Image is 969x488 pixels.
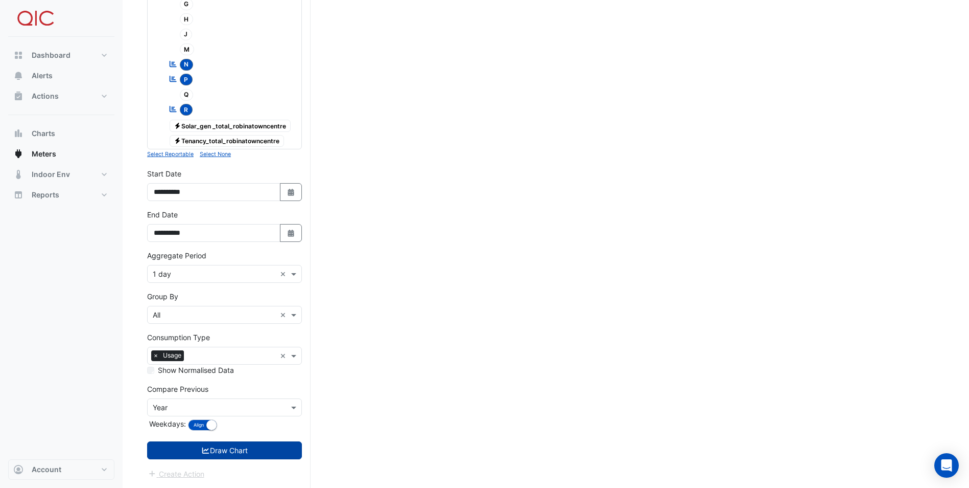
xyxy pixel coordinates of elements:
[147,168,181,179] label: Start Date
[147,332,210,343] label: Consumption Type
[170,120,291,132] span: Solar_gen _total_robinatowncentre
[32,91,59,101] span: Actions
[147,441,302,459] button: Draw Chart
[200,151,231,158] small: Select None
[147,384,208,394] label: Compare Previous
[169,75,178,83] fa-icon: Reportable
[180,43,195,55] span: M
[13,71,23,81] app-icon: Alerts
[32,50,70,60] span: Dashboard
[13,50,23,60] app-icon: Dashboard
[200,149,231,159] button: Select None
[280,309,289,320] span: Clear
[169,105,178,114] fa-icon: Reportable
[8,459,114,480] button: Account
[13,128,23,139] app-icon: Charts
[8,164,114,185] button: Indoor Env
[180,104,193,116] span: R
[13,190,23,200] app-icon: Reports
[13,169,23,180] app-icon: Indoor Env
[147,250,206,261] label: Aggregate Period
[8,123,114,144] button: Charts
[32,169,70,180] span: Indoor Env
[8,185,114,205] button: Reports
[147,149,194,159] button: Select Reportable
[160,350,184,361] span: Usage
[158,365,234,375] label: Show Normalised Data
[170,135,285,147] span: Tenancy_total_robinatowncentre
[174,122,181,129] fa-icon: Electricity
[8,45,114,65] button: Dashboard
[13,149,23,159] app-icon: Meters
[934,453,959,478] div: Open Intercom Messenger
[147,418,186,429] label: Weekdays:
[180,74,193,85] span: P
[32,190,59,200] span: Reports
[32,128,55,139] span: Charts
[147,291,178,302] label: Group By
[13,91,23,101] app-icon: Actions
[180,59,194,71] span: N
[169,59,178,68] fa-icon: Reportable
[147,151,194,158] small: Select Reportable
[151,350,160,361] span: ×
[12,8,58,29] img: Company Logo
[8,144,114,164] button: Meters
[32,464,61,475] span: Account
[180,29,193,40] span: J
[287,229,296,237] fa-icon: Select Date
[280,350,289,361] span: Clear
[8,65,114,86] button: Alerts
[8,86,114,106] button: Actions
[180,13,194,25] span: H
[174,137,181,145] fa-icon: Electricity
[32,149,56,159] span: Meters
[180,89,194,101] span: Q
[32,71,53,81] span: Alerts
[147,469,205,477] app-escalated-ticket-create-button: Please draw the charts first
[287,188,296,196] fa-icon: Select Date
[147,209,178,220] label: End Date
[280,269,289,279] span: Clear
